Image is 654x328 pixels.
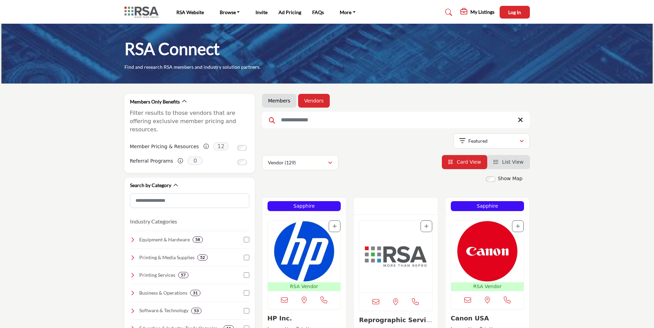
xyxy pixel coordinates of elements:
span: Card View [457,159,481,165]
div: 57 Results For Printing Services [178,272,188,278]
a: HP Inc. [268,315,292,322]
div: 52 Results For Printing & Media Supplies [197,254,208,261]
h4: Business & Operations: Essential resources for financial management, marketing, and operations to... [139,289,187,296]
h2: Search by Category [130,182,171,189]
a: RSA Website [176,9,204,15]
li: List View [487,155,530,169]
a: Browse [215,8,245,17]
span: Log In [508,9,521,15]
h4: Software & Technology: Advanced software and digital tools for print management, automation, and ... [139,307,188,314]
img: Reprographic Services Association (RSA) [359,220,432,293]
a: FAQs [312,9,324,15]
b: 58 [195,237,200,242]
a: View List [493,159,524,165]
img: Canon USA [451,220,524,282]
span: 12 [213,142,229,151]
div: 31 Results For Business & Operations [190,290,200,296]
h4: Printing & Media Supplies: A wide range of high-quality paper, films, inks, and specialty materia... [139,254,195,261]
input: Switch to Member Pricing & Resources [237,145,247,151]
input: Select Business & Operations checkbox [244,290,249,296]
li: Card View [442,155,487,169]
h1: RSA Connect [124,38,220,59]
input: Select Printing & Media Supplies checkbox [244,255,249,260]
p: Vendor (129) [268,159,296,166]
p: Sapphire [453,203,522,210]
input: Select Printing Services checkbox [244,272,249,278]
a: Add To List [333,223,337,229]
a: Add To List [424,223,428,229]
input: Select Equipment & Hardware checkbox [244,237,249,242]
div: My Listings [460,8,494,17]
button: Log In [500,6,530,19]
input: Select Software & Technology checkbox [244,308,249,314]
p: Featured [468,138,488,144]
input: Search Keyword [262,112,530,128]
b: 57 [181,273,186,277]
a: Open Listing in new tab [359,220,432,293]
a: Add To List [516,223,520,229]
h3: Canon USA [451,315,524,322]
b: 53 [194,308,199,313]
a: Canon USA [451,315,489,322]
label: Member Pricing & Resources [130,141,199,153]
a: Search [438,7,457,18]
label: Referral Programs [130,155,173,167]
a: Vendors [304,97,324,104]
a: View Card [448,159,481,165]
p: RSA Vendor [269,283,339,290]
a: Open Listing in new tab [268,220,341,291]
input: Search Category [130,193,249,208]
p: Sapphire [270,203,339,210]
a: Invite [255,9,268,15]
a: More [335,8,360,17]
button: Featured [454,133,530,149]
div: 53 Results For Software & Technology [191,308,201,314]
img: HP Inc. [268,220,341,282]
span: List View [502,159,523,165]
span: 0 [187,156,203,165]
p: RSA Vendor [453,283,523,290]
h4: Equipment & Hardware : Top-quality printers, copiers, and finishing equipment to enhance efficien... [139,236,190,243]
h3: Reprographic Services Association (RSA) [359,316,433,324]
h2: Members Only Benefits [130,98,180,105]
a: Ad Pricing [279,9,301,15]
p: Find and research RSA members and industry solution partners. [124,64,260,70]
h5: My Listings [470,9,494,15]
h4: Printing Services: Professional printing solutions, including large-format, digital, and offset p... [139,272,175,278]
button: Industry Categories [130,217,177,226]
h3: HP Inc. [268,315,341,322]
a: Open Listing in new tab [451,220,524,291]
input: Switch to Referral Programs [237,160,247,165]
b: 31 [193,291,198,295]
label: Show Map [498,175,523,182]
button: Vendor (129) [262,155,338,170]
img: Site Logo [124,7,162,18]
a: Members [268,97,291,104]
b: 52 [200,255,205,260]
div: 58 Results For Equipment & Hardware [193,237,203,243]
p: Filter results to those vendors that are offering exclusive member pricing and resources. [130,109,249,134]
